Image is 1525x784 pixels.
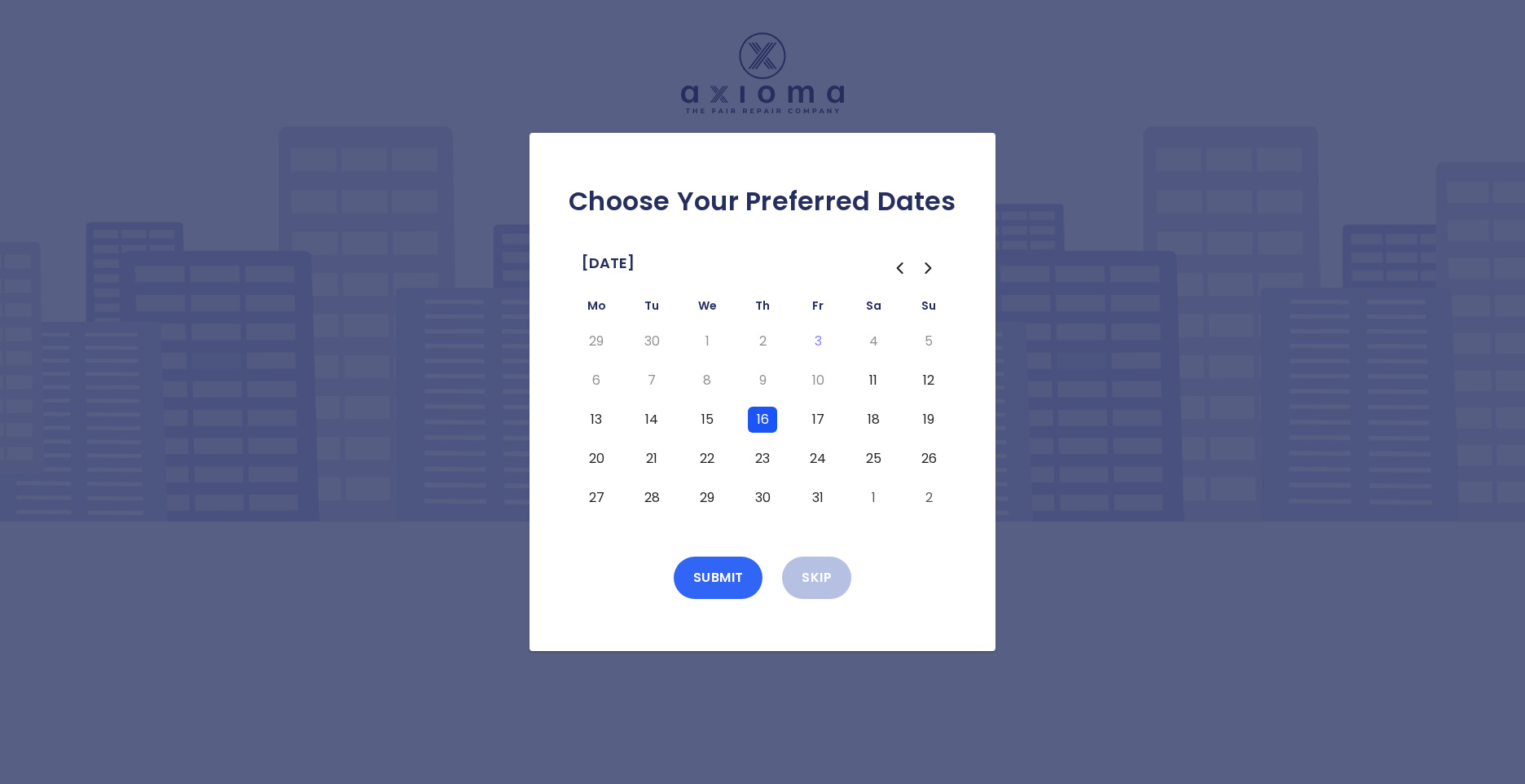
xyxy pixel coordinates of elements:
[803,368,833,394] button: Friday, October 10th, 2025
[582,407,611,433] button: Monday, October 13th, 2025
[859,368,888,394] button: Saturday, October 11th, 2025
[582,485,611,511] button: Monday, October 27th, 2025
[674,557,763,599] button: Submit
[582,446,611,472] button: Monday, October 20th, 2025
[803,446,833,472] button: Friday, October 24th, 2025
[569,296,956,518] table: October 2025
[692,446,722,472] button: Wednesday, October 22nd, 2025
[803,485,833,511] button: Friday, October 31st, 2025
[859,446,888,472] button: Saturday, October 25th, 2025
[748,446,777,472] button: Thursday, October 23rd, 2025
[914,253,943,283] button: Go to the Next Month
[790,296,846,322] th: Friday
[582,368,611,394] button: Monday, October 6th, 2025
[846,296,901,322] th: Saturday
[859,328,888,355] button: Saturday, October 4th, 2025
[748,328,777,355] button: Thursday, October 2nd, 2025
[692,485,722,511] button: Wednesday, October 29th, 2025
[637,407,666,433] button: Tuesday, October 14th, 2025
[556,185,969,218] h2: Choose Your Preferred Dates
[569,296,624,322] th: Monday
[624,296,679,322] th: Tuesday
[748,485,777,511] button: Thursday, October 30th, 2025
[782,557,851,599] button: Skip
[679,296,735,322] th: Wednesday
[748,368,777,394] button: Thursday, October 9th, 2025
[692,328,722,355] button: Wednesday, October 1st, 2025
[914,485,943,511] button: Sunday, November 2nd, 2025
[914,368,943,394] button: Sunday, October 12th, 2025
[637,368,666,394] button: Tuesday, October 7th, 2025
[859,407,888,433] button: Saturday, October 18th, 2025
[637,328,666,355] button: Tuesday, September 30th, 2025
[637,485,666,511] button: Tuesday, October 28th, 2025
[692,407,722,433] button: Wednesday, October 15th, 2025
[748,407,777,433] button: Thursday, October 16th, 2025, selected
[914,328,943,355] button: Sunday, October 5th, 2025
[803,328,833,355] button: Today, Friday, October 3rd, 2025
[803,407,833,433] button: Friday, October 17th, 2025
[582,328,611,355] button: Monday, September 29th, 2025
[681,33,844,113] img: Logo
[914,446,943,472] button: Sunday, October 26th, 2025
[735,296,790,322] th: Thursday
[582,250,635,276] span: [DATE]
[885,253,914,283] button: Go to the Previous Month
[914,407,943,433] button: Sunday, October 19th, 2025
[637,446,666,472] button: Tuesday, October 21st, 2025
[901,296,956,322] th: Sunday
[859,485,888,511] button: Saturday, November 1st, 2025
[692,368,722,394] button: Wednesday, October 8th, 2025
